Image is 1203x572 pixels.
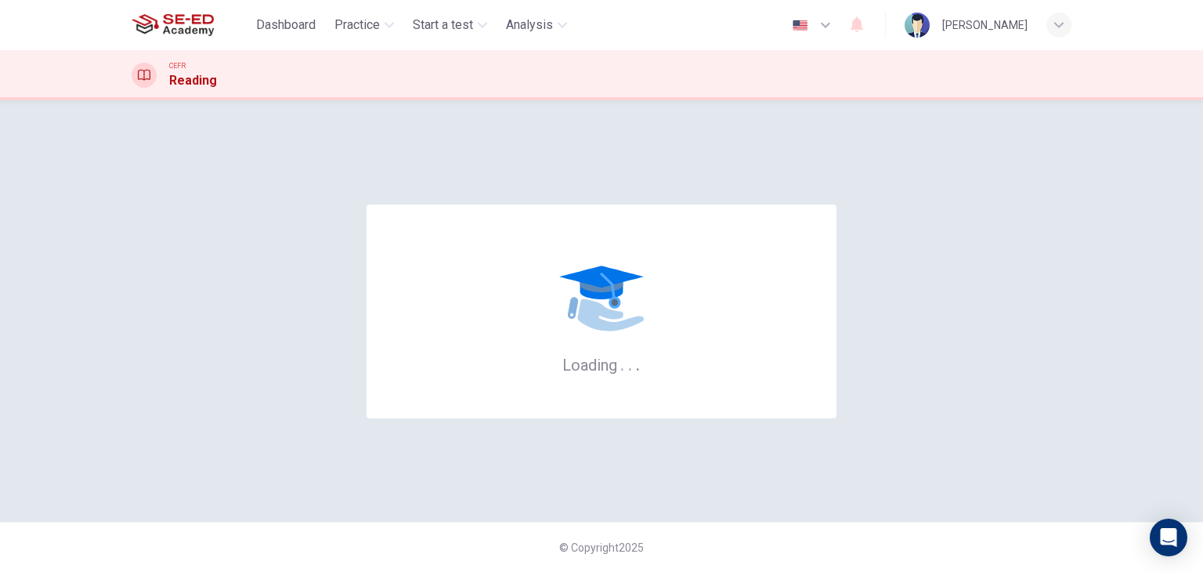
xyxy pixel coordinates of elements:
[790,20,810,31] img: en
[1150,519,1187,556] div: Open Intercom Messenger
[559,541,644,554] span: © Copyright 2025
[132,9,250,41] a: SE-ED Academy logo
[905,13,930,38] img: Profile picture
[562,354,641,375] h6: Loading
[328,11,400,39] button: Practice
[620,350,625,376] h6: .
[506,16,553,34] span: Analysis
[250,11,322,39] button: Dashboard
[627,350,633,376] h6: .
[406,11,493,39] button: Start a test
[334,16,380,34] span: Practice
[500,11,573,39] button: Analysis
[256,16,316,34] span: Dashboard
[635,350,641,376] h6: .
[132,9,214,41] img: SE-ED Academy logo
[169,71,217,90] h1: Reading
[169,60,186,71] span: CEFR
[942,16,1028,34] div: [PERSON_NAME]
[413,16,473,34] span: Start a test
